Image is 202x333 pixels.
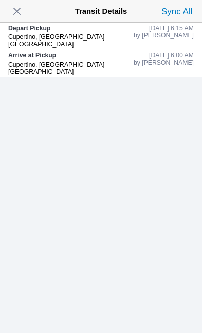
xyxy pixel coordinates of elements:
[8,33,134,48] div: Cupertino, [GEOGRAPHIC_DATA] [GEOGRAPHIC_DATA]
[149,25,194,32] ion-text: [DATE] 6:15 AM
[8,25,50,32] ion-text: Depart Pickup
[8,61,134,75] div: Cupertino, [GEOGRAPHIC_DATA] [GEOGRAPHIC_DATA]
[8,52,56,59] ion-text: Arrive at Pickup
[149,52,194,59] ion-text: [DATE] 6:00 AM
[134,59,194,66] ion-text: by [PERSON_NAME]
[159,3,195,19] ion-button: Sync All
[134,32,194,39] ion-text: by [PERSON_NAME]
